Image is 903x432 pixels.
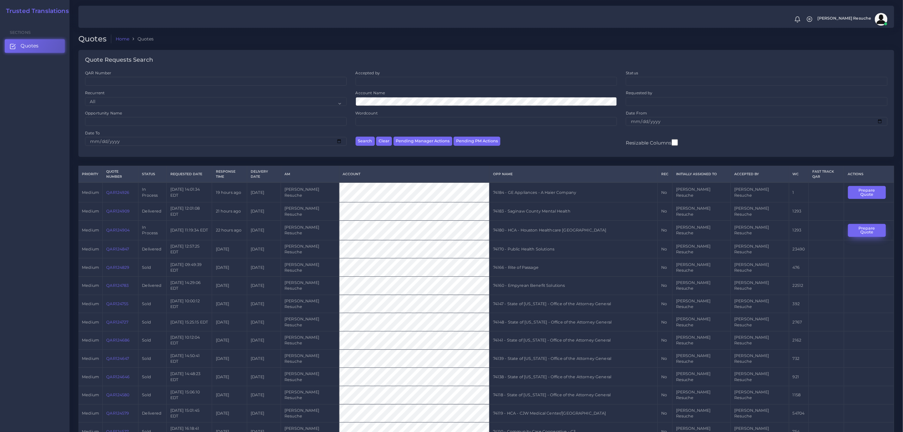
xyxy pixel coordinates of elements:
a: Quotes [5,39,65,52]
td: [PERSON_NAME] Resuche [731,295,789,313]
td: [DATE] [212,404,247,423]
a: QAR124909 [106,209,130,213]
td: [PERSON_NAME] Resuche [731,202,789,221]
a: QAR124829 [106,265,129,270]
span: Sections [10,30,31,35]
td: [DATE] [212,313,247,331]
td: [DATE] [212,277,247,295]
td: [DATE] [247,331,281,350]
label: QAR Number [85,70,111,76]
td: 1158 [789,386,808,404]
td: 19 hours ago [212,182,247,202]
td: 74141 - State of [US_STATE] - Office of the Attorney General [489,331,658,350]
td: 74139 - State of [US_STATE] - Office of the Attorney General [489,349,658,368]
td: No [658,240,672,258]
input: Resizable Columns [672,139,678,146]
td: [DATE] 15:06:10 EDT [167,386,212,404]
td: [DATE] [212,240,247,258]
a: Prepare Quote [848,228,890,232]
td: 74147 - State of [US_STATE] - Office of the Attorney General [489,295,658,313]
td: 22512 [789,277,808,295]
span: medium [82,356,99,361]
label: Accepted by [356,70,380,76]
th: Response Time [212,166,247,182]
td: [DATE] 15:25:15 EDT [167,313,212,331]
a: QAR124847 [106,247,129,251]
th: Account [339,166,489,182]
a: QAR124926 [106,190,129,195]
td: [DATE] 10:00:12 EDT [167,295,212,313]
td: 74170 - Public Health Solutions [489,240,658,258]
td: [DATE] 09:49:39 EDT [167,258,212,277]
a: QAR124646 [106,374,130,379]
td: Sold [138,258,167,277]
td: No [658,258,672,277]
td: [DATE] 10:12:04 EDT [167,331,212,350]
td: Sold [138,386,167,404]
td: [PERSON_NAME] Resuche [672,277,731,295]
td: [DATE] [247,404,281,423]
label: Requested by [626,90,653,96]
a: QAR124647 [106,356,129,361]
td: [PERSON_NAME] Resuche [672,313,731,331]
td: No [658,349,672,368]
td: 74138 - State of [US_STATE] - Office of the Attorney General [489,368,658,386]
th: Accepted by [731,166,789,182]
td: [PERSON_NAME] Resuche [672,404,731,423]
td: 732 [789,349,808,368]
td: [PERSON_NAME] Resuche [281,331,339,350]
td: Delivered [138,202,167,221]
td: [DATE] 12:01:08 EDT [167,202,212,221]
td: 21 hours ago [212,202,247,221]
th: Actions [844,166,894,182]
td: Sold [138,349,167,368]
button: Search [356,137,375,146]
td: 54704 [789,404,808,423]
td: Delivered [138,240,167,258]
td: [DATE] [247,277,281,295]
a: QAR124727 [106,320,128,324]
td: Sold [138,331,167,350]
td: [PERSON_NAME] Resuche [731,404,789,423]
a: Prepare Quote [848,190,890,194]
button: Clear [376,137,392,146]
label: Wordcount [356,110,378,116]
td: 74180 - HCA - Houston Healthcare [GEOGRAPHIC_DATA] [489,220,658,240]
td: No [658,313,672,331]
td: 74183 - Saginaw County Mental Health [489,202,658,221]
td: 74148 - State of [US_STATE] - Office of the Attorney General [489,313,658,331]
td: [DATE] 14:48:23 EDT [167,368,212,386]
th: Status [138,166,167,182]
td: 2162 [789,331,808,350]
td: [PERSON_NAME] Resuche [672,220,731,240]
span: medium [82,209,99,213]
label: Opportunity Name [85,110,122,116]
td: [DATE] [247,240,281,258]
th: Initially Assigned to [672,166,731,182]
td: [PERSON_NAME] Resuche [281,240,339,258]
h2: Quotes [78,34,111,44]
td: [DATE] [212,386,247,404]
td: 1 [789,182,808,202]
img: avatar [875,13,888,26]
td: 476 [789,258,808,277]
td: [PERSON_NAME] Resuche [731,331,789,350]
th: Delivery Date [247,166,281,182]
td: In Process [138,220,167,240]
td: [DATE] [247,220,281,240]
td: No [658,220,672,240]
td: [DATE] [247,386,281,404]
span: medium [82,228,99,232]
th: REC [658,166,672,182]
span: medium [82,265,99,270]
td: 1293 [789,220,808,240]
label: Date From [626,110,647,116]
button: Prepare Quote [848,224,886,237]
td: [DATE] [247,313,281,331]
td: [PERSON_NAME] Resuche [731,313,789,331]
td: 74184 - GE Appliances - A Haier Company [489,182,658,202]
h2: Trusted Translations [2,8,69,15]
td: No [658,277,672,295]
a: QAR124904 [106,228,130,232]
span: medium [82,392,99,397]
